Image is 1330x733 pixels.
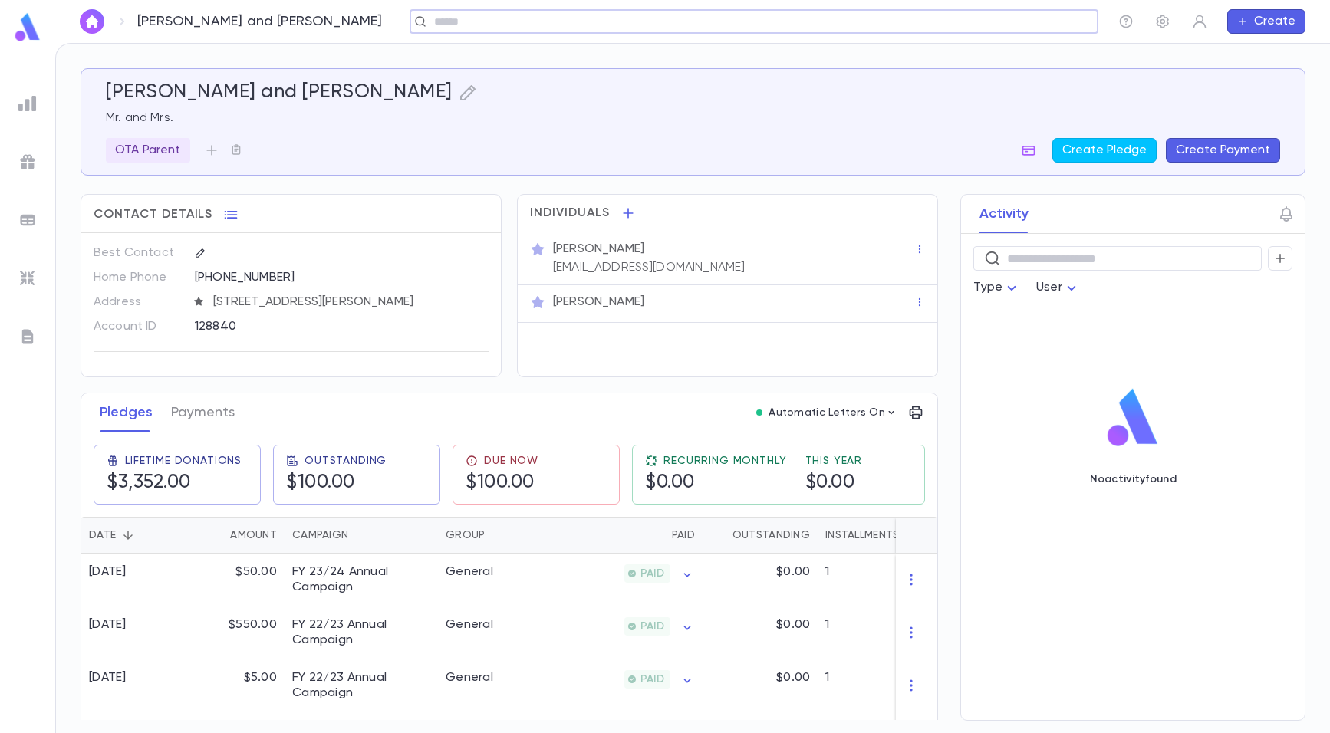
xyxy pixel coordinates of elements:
p: OTA Parent [115,143,181,158]
p: Address [94,290,182,314]
p: Mr. and Mrs. [106,110,1280,126]
div: FY 22/23 Annual Campaign [292,670,430,701]
div: Campaign [292,517,348,554]
span: PAID [634,673,670,685]
div: [DATE] [89,670,127,685]
span: This Year [805,455,863,467]
div: General [446,670,493,685]
div: Outstanding [732,517,810,554]
button: Activity [979,195,1029,233]
span: Contact Details [94,207,212,222]
div: General [446,617,493,633]
span: Outstanding [305,455,387,467]
div: 1 [818,554,910,606]
button: Pledges [100,393,153,432]
div: Installments [825,517,899,554]
p: Best Contact [94,241,182,265]
button: Payments [171,393,235,432]
div: [DATE] [89,617,127,633]
p: $0.00 [776,670,810,685]
h5: $100.00 [466,472,535,495]
h5: $100.00 [286,472,355,495]
span: User [1036,281,1062,294]
div: Group [438,517,553,554]
button: Automatic Letters On [750,402,904,423]
p: $0.00 [776,617,810,633]
div: FY 22/23 Annual Campaign [292,617,430,648]
div: $50.00 [185,554,285,606]
span: PAID [634,567,670,580]
div: [DATE] [89,564,127,580]
div: Campaign [285,517,438,554]
img: campaigns_grey.99e729a5f7ee94e3726e6486bddda8f1.svg [18,153,37,171]
div: $550.00 [185,606,285,659]
img: logo [1101,387,1164,449]
div: 1 [818,659,910,712]
div: Type [973,273,1021,303]
span: Lifetime Donations [125,455,242,467]
span: Individuals [530,205,610,221]
h5: $3,352.00 [107,472,191,495]
img: home_white.a664292cf8c1dea59945f0da9f25487c.svg [83,15,101,28]
div: Date [81,517,185,554]
span: PAID [634,620,670,633]
div: Date [89,517,116,554]
div: Paid [553,517,703,554]
div: Paid [672,517,695,554]
div: 1 [818,606,910,659]
img: reports_grey.c525e4749d1bce6a11f5fe2a8de1b229.svg [18,94,37,113]
div: User [1036,273,1081,303]
div: [PHONE_NUMBER] [195,265,489,288]
span: Type [973,281,1002,294]
div: $5.00 [185,659,285,712]
span: Recurring Monthly [663,455,786,467]
p: Home Phone [94,265,182,290]
img: imports_grey.530a8a0e642e233f2baf0ef88e8c9fcb.svg [18,269,37,288]
img: batches_grey.339ca447c9d9533ef1741baa751efc33.svg [18,211,37,229]
p: [PERSON_NAME] and [PERSON_NAME] [137,13,383,30]
p: Account ID [94,314,182,339]
p: No activity found [1090,473,1177,485]
div: Group [446,517,485,554]
div: Outstanding [703,517,818,554]
img: letters_grey.7941b92b52307dd3b8a917253454ce1c.svg [18,327,37,346]
div: 128840 [195,314,425,337]
div: OTA Parent [106,138,190,163]
p: [PERSON_NAME] [553,294,644,310]
div: General [446,564,493,580]
p: [PERSON_NAME] [553,242,644,257]
span: Due Now [484,455,538,467]
button: Create Pledge [1052,138,1157,163]
h5: $0.00 [805,472,855,495]
div: FY 23/24 Annual Campaign [292,564,430,595]
button: Sort [116,523,140,547]
button: Create [1227,9,1305,34]
p: Automatic Letters On [769,406,885,419]
img: logo [12,12,43,42]
div: Amount [230,517,277,554]
button: Create Payment [1166,138,1280,163]
span: [STREET_ADDRESS][PERSON_NAME] [207,294,489,310]
p: $0.00 [776,564,810,580]
h5: [PERSON_NAME] and [PERSON_NAME] [106,81,453,104]
p: [EMAIL_ADDRESS][DOMAIN_NAME] [553,260,745,275]
div: Amount [185,517,285,554]
div: Installments [818,517,910,554]
h5: $0.00 [645,472,695,495]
